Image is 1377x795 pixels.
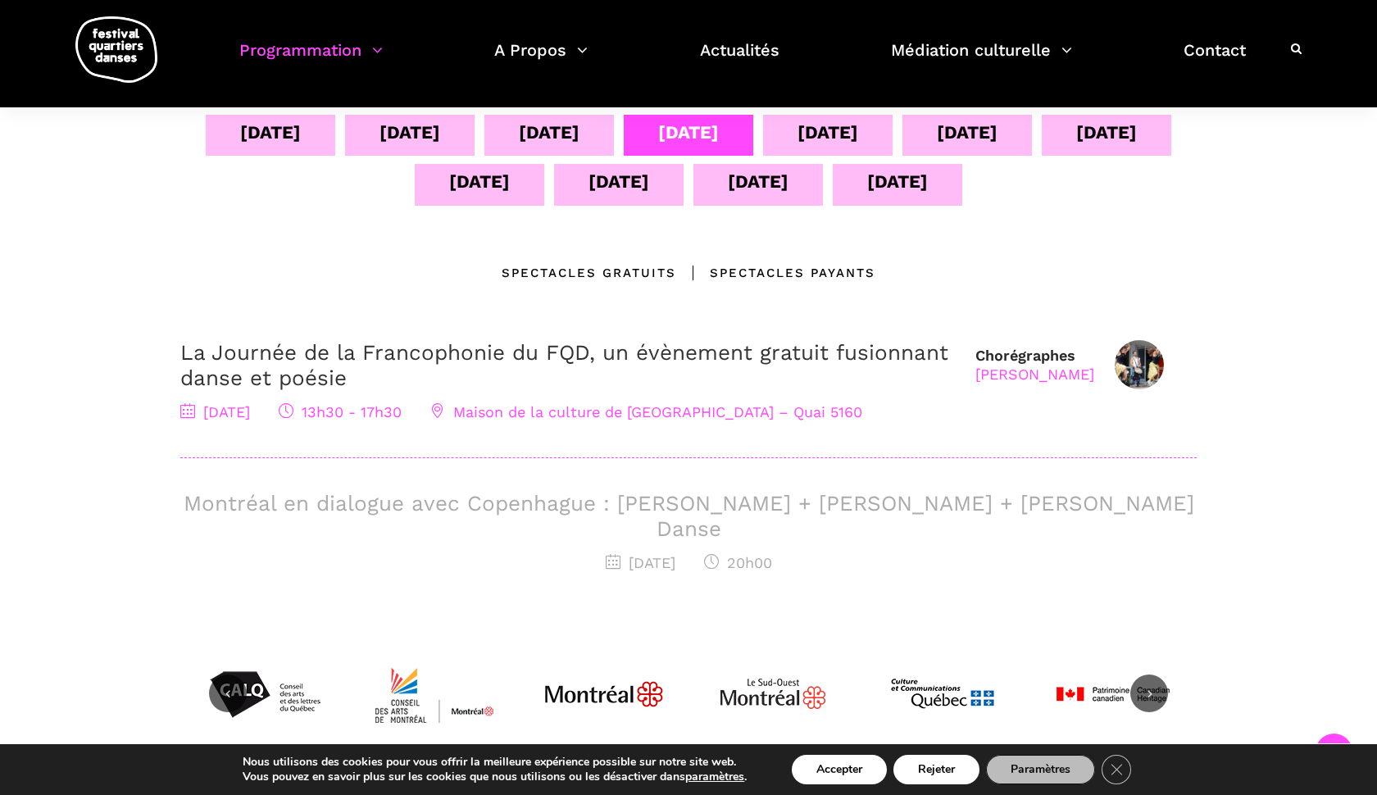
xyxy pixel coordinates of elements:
[798,118,858,147] div: [DATE]
[203,633,326,756] img: Calq_noir
[606,554,675,571] span: [DATE]
[379,118,440,147] div: [DATE]
[685,770,744,784] button: paramètres
[240,118,301,147] div: [DATE]
[658,118,719,147] div: [DATE]
[494,36,588,84] a: A Propos
[676,263,875,283] div: Spectacles Payants
[893,755,979,784] button: Rejeter
[792,755,887,784] button: Accepter
[519,118,579,147] div: [DATE]
[711,633,834,756] img: Logo_Mtl_Le_Sud-Ouest.svg_
[589,167,649,196] div: [DATE]
[180,403,250,420] span: [DATE]
[75,16,157,83] img: logo-fqd-med
[1102,755,1131,784] button: Close GDPR Cookie Banner
[243,770,747,784] p: Vous pouvez en savoir plus sur les cookies que nous utilisons ou les désactiver dans .
[700,36,779,84] a: Actualités
[1051,633,1174,756] img: patrimoinecanadien-01_0-4
[867,167,928,196] div: [DATE]
[373,633,496,756] img: CMYK_Logo_CAMMontreal
[1184,36,1246,84] a: Contact
[279,403,402,420] span: 13h30 - 17h30
[986,755,1095,784] button: Paramètres
[430,403,862,420] span: Maison de la culture de [GEOGRAPHIC_DATA] – Quai 5160
[502,263,676,283] div: Spectacles gratuits
[239,36,383,84] a: Programmation
[180,491,1197,542] h3: Montréal en dialogue avec Copenhague : [PERSON_NAME] + [PERSON_NAME] + [PERSON_NAME] Danse
[975,346,1094,384] div: Chorégraphes
[704,554,772,571] span: 20h00
[891,36,1072,84] a: Médiation culturelle
[937,118,998,147] div: [DATE]
[543,633,666,756] img: JPGnr_b
[975,365,1094,384] div: [PERSON_NAME]
[1076,118,1137,147] div: [DATE]
[881,633,1004,756] img: mccq-3-3
[243,755,747,770] p: Nous utilisons des cookies pour vous offrir la meilleure expérience possible sur notre site web.
[449,167,510,196] div: [DATE]
[1115,340,1164,389] img: DSC_1211TaafeFanga2017
[728,167,788,196] div: [DATE]
[180,340,948,390] a: La Journée de la Francophonie du FQD, un évènement gratuit fusionnant danse et poésie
